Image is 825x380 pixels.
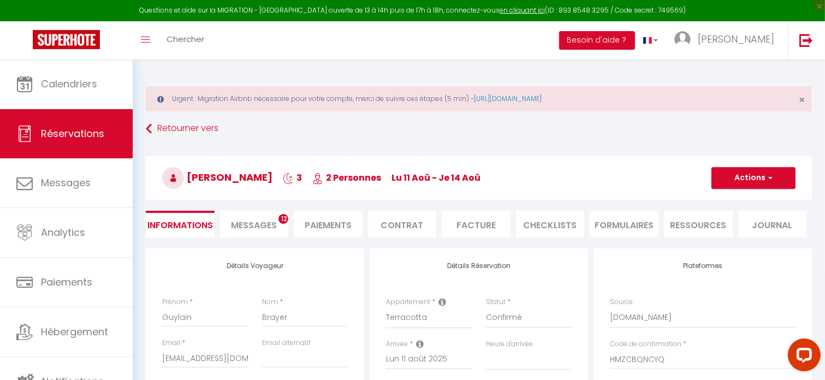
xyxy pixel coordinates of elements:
[474,94,542,103] a: [URL][DOMAIN_NAME]
[41,275,92,289] span: Paiements
[41,127,104,140] span: Réservations
[33,30,100,49] img: Super Booking
[799,93,805,106] span: ×
[167,33,204,45] span: Chercher
[664,211,733,238] li: Ressources
[162,297,188,307] label: Prénom
[711,167,796,189] button: Actions
[590,211,658,238] li: FORMULAIRES
[442,211,511,238] li: Facture
[278,214,288,224] span: 12
[262,297,278,307] label: Nom
[738,211,807,238] li: Journal
[516,211,585,238] li: CHECKLISTS
[500,5,545,15] a: en cliquant ici
[41,325,108,339] span: Hébergement
[283,171,302,184] span: 3
[486,297,506,307] label: Statut
[41,176,91,189] span: Messages
[799,95,805,105] button: Close
[386,339,408,349] label: Arrivée
[162,170,272,184] span: [PERSON_NAME]
[386,262,572,270] h4: Détails Réservation
[262,338,311,348] label: Email alternatif
[146,119,812,139] a: Retourner vers
[368,211,437,238] li: Contrat
[41,77,97,91] span: Calendriers
[674,31,691,48] img: ...
[294,211,363,238] li: Paiements
[610,339,681,349] label: Code de confirmation
[231,219,277,231] span: Messages
[162,262,348,270] h4: Détails Voyageur
[799,33,813,47] img: logout
[779,334,825,380] iframe: LiveChat chat widget
[666,21,788,60] a: ... [PERSON_NAME]
[486,339,533,349] label: Heure d'arrivée
[610,297,633,307] label: Source
[146,211,215,238] li: Informations
[312,171,381,184] span: 2 Personnes
[158,21,212,60] a: Chercher
[162,338,180,348] label: Email
[146,86,812,111] div: Urgent : Migration Airbnb nécessaire pour votre compte, merci de suivre ces étapes (5 min) -
[391,171,480,184] span: lu 11 Aoû - je 14 Aoû
[610,262,796,270] h4: Plateformes
[559,31,635,50] button: Besoin d'aide ?
[386,297,430,307] label: Appartement
[41,225,85,239] span: Analytics
[698,32,774,46] span: [PERSON_NAME]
